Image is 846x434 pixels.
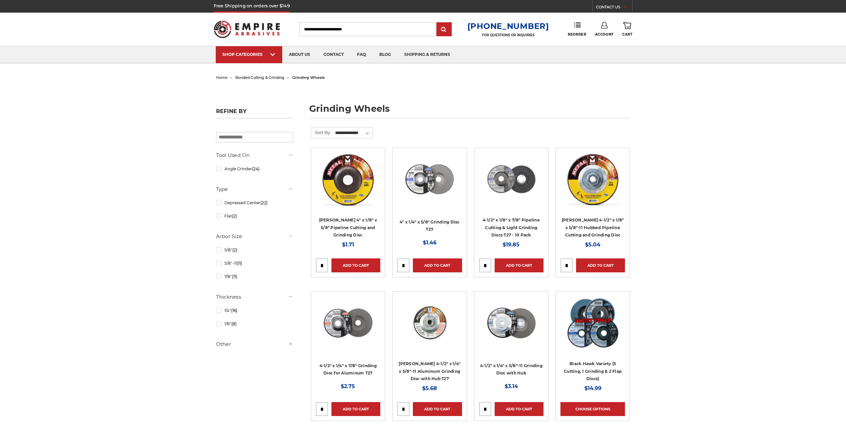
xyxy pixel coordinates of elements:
[485,296,538,350] img: BHA 4.5 Inch Grinding Wheel with 5/8 inch hub
[480,363,543,376] a: 4-1/2" x 1/4" x 5/8"-11 Grinding Disc with Hub
[321,153,375,206] img: Mercer 4" x 1/8" x 5/8 Cutting and Light Grinding Wheel
[216,244,293,256] a: 5/8"(2)
[437,23,451,36] input: Submit
[216,257,293,269] a: 5/8"-11(11)
[566,296,619,350] img: Black Hawk Variety (5 Cutting, 1 Grinding & 2 Flap Discs)
[503,241,520,248] span: $19.85
[216,197,293,209] a: Depressed Center(22)
[319,363,377,376] a: 4-1/2" x 1/4" x 7/8" Grinding Disc for Aluminum T27
[576,258,625,272] a: Add to Cart
[560,296,625,361] a: Black Hawk Variety (5 Cutting, 1 Grinding & 2 Flap Discs)
[403,296,456,350] img: Aluminum Grinding Wheel with Hub
[413,258,462,272] a: Add to Cart
[316,296,380,361] a: BHA 4.5 inch grinding disc for aluminum
[479,296,544,361] a: BHA 4.5 Inch Grinding Wheel with 5/8 inch hub
[216,293,293,301] h5: Thickness
[216,232,293,240] h5: Arbor Size
[495,402,544,416] a: Add to Cart
[505,383,518,389] span: $3.14
[216,151,293,159] h5: Tool Used On
[566,153,619,206] img: Mercer 4-1/2" x 1/8" x 5/8"-11 Hubbed Cutting and Light Grinding Wheel
[216,163,293,175] a: Angle Grinder(24)
[342,241,354,248] span: $1.71
[485,153,538,206] img: View of Black Hawk's 4 1/2 inch T27 pipeline disc, showing both front and back of the grinding wh...
[232,274,237,279] span: (11)
[584,385,601,391] span: $14.99
[568,32,586,37] span: Reorder
[341,383,355,389] span: $2.75
[216,340,293,348] h5: Other
[399,361,460,381] a: [PERSON_NAME] 4-1/2" x 1/4" x 5/8"-11 Aluminum Grinding Disc with Hub T27
[216,318,293,330] a: 1/8"(8)
[564,361,622,381] a: Black Hawk Variety (5 Cutting, 1 Grinding & 2 Flap Discs)
[216,271,293,282] a: 7/8"(11)
[231,308,237,313] span: (16)
[214,16,280,42] img: Empire Abrasives
[331,258,380,272] a: Add to Cart
[479,153,544,217] a: View of Black Hawk's 4 1/2 inch T27 pipeline disc, showing both front and back of the grinding wh...
[562,217,624,237] a: [PERSON_NAME] 4-1/2" x 1/8" x 5/8"-11 Hubbed Pipeline Cutting and Grinding Disc
[467,21,549,31] a: [PHONE_NUMBER]
[260,200,268,205] span: (22)
[622,32,632,37] span: Cart
[373,46,398,63] a: blog
[334,128,373,138] select: Sort By:
[622,22,632,37] a: Cart
[560,153,625,217] a: Mercer 4-1/2" x 1/8" x 5/8"-11 Hubbed Cutting and Light Grinding Wheel
[216,185,293,193] h5: Type
[292,75,325,80] span: grinding wheels
[596,3,632,13] a: CONTACT US
[309,104,630,118] h1: grinding wheels
[216,305,293,316] a: 1/4"(16)
[216,210,293,222] a: Flat(2)
[423,239,436,246] span: $1.46
[216,75,228,80] a: home
[237,261,242,266] span: (11)
[252,166,260,171] span: (24)
[397,153,462,217] a: 4 inch BHA grinding wheels
[216,108,293,118] h5: Refine by
[403,153,456,206] img: 4 inch BHA grinding wheels
[231,321,237,326] span: (8)
[232,247,237,252] span: (2)
[311,127,331,137] label: Sort By:
[235,75,285,80] a: bonded cutting & grinding
[282,46,317,63] a: about us
[316,153,380,217] a: Mercer 4" x 1/8" x 5/8 Cutting and Light Grinding Wheel
[467,33,549,37] p: FOR QUESTIONS OR INQUIRIES
[350,46,373,63] a: faq
[595,32,614,37] span: Account
[331,402,380,416] a: Add to Cart
[222,52,276,57] div: SHOP CATEGORIES
[317,46,350,63] a: contact
[585,241,600,248] span: $5.04
[397,296,462,361] a: Aluminum Grinding Wheel with Hub
[321,296,375,350] img: BHA 4.5 inch grinding disc for aluminum
[495,258,544,272] a: Add to Cart
[483,217,540,237] a: 4-1/2" x 1/8" x 7/8" Pipeline Cutting & Light Grinding Discs T27 - 10 Pack
[232,214,237,218] span: (2)
[400,219,460,232] a: 4" x 1/4" x 5/8" Grinding Disc T27
[560,402,625,416] a: Choose Options
[422,385,437,391] span: $5.68
[568,22,586,36] a: Reorder
[319,217,377,237] a: [PERSON_NAME] 4" x 1/8" x 5/8" Pipeline Cutting and Grinding Disc
[413,402,462,416] a: Add to Cart
[398,46,457,63] a: shipping & returns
